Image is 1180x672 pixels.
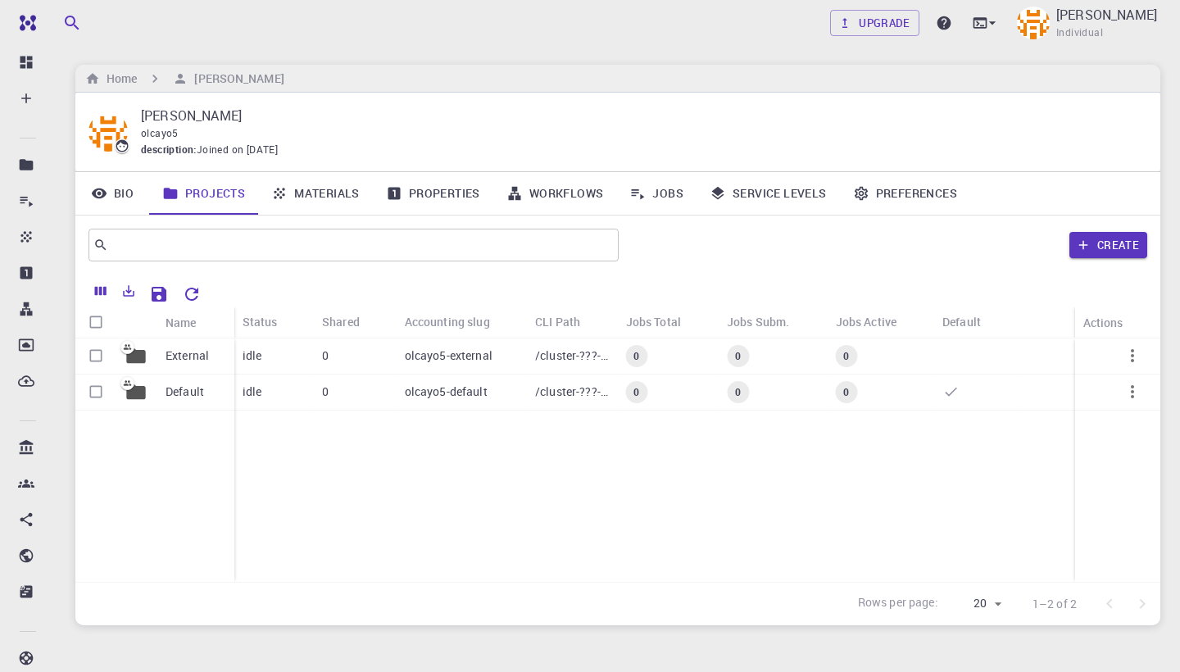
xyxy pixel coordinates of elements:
[166,347,209,364] p: External
[157,306,234,338] div: Name
[405,347,492,364] p: olcayo5-external
[322,306,360,338] div: Shared
[1056,25,1103,41] span: Individual
[719,306,828,338] div: Jobs Subm.
[322,384,329,400] p: 0
[627,349,646,363] span: 0
[728,385,747,399] span: 0
[493,172,617,215] a: Workflows
[626,306,682,338] div: Jobs Total
[143,278,175,311] button: Save Explorer Settings
[100,70,137,88] h6: Home
[1083,306,1123,338] div: Actions
[243,384,262,400] p: idle
[830,10,919,36] a: Upgrade
[258,172,373,215] a: Materials
[405,306,490,338] div: Accounting slug
[115,278,143,304] button: Export
[243,306,278,338] div: Status
[828,306,935,338] div: Jobs Active
[1124,616,1164,656] iframe: Intercom live chat
[166,384,204,400] p: Default
[1017,7,1050,39] img: Olcay Gürbüz
[188,70,284,88] h6: [PERSON_NAME]
[149,172,258,215] a: Projects
[175,278,208,311] button: Reset Explorer Settings
[945,592,1006,615] div: 20
[942,306,981,338] div: Default
[858,594,938,613] p: Rows per page:
[616,172,697,215] a: Jobs
[141,142,197,158] span: description :
[934,306,1019,338] div: Default
[535,347,610,364] p: /cluster-???-home/olcayo5/olcayo5-external
[397,306,528,338] div: Accounting slug
[837,385,855,399] span: 0
[535,306,580,338] div: CLI Path
[166,306,197,338] div: Name
[728,349,747,363] span: 0
[141,126,179,139] span: olcayo5
[322,347,329,364] p: 0
[1075,306,1161,338] div: Actions
[527,306,618,338] div: CLI Path
[314,306,397,338] div: Shared
[837,349,855,363] span: 0
[697,172,840,215] a: Service Levels
[405,384,488,400] p: olcayo5-default
[1032,596,1077,612] p: 1–2 of 2
[836,306,897,338] div: Jobs Active
[141,106,1134,125] p: [PERSON_NAME]
[13,15,36,31] img: logo
[75,172,149,215] a: Bio
[727,306,790,338] div: Jobs Subm.
[82,70,288,88] nav: breadcrumb
[840,172,970,215] a: Preferences
[116,306,157,338] div: Icon
[1056,5,1157,25] p: [PERSON_NAME]
[243,347,262,364] p: idle
[234,306,315,338] div: Status
[535,384,610,400] p: /cluster-???-home/olcayo5/olcayo5-default
[197,142,278,158] span: Joined on [DATE]
[373,172,493,215] a: Properties
[1069,232,1147,258] button: Create
[618,306,719,338] div: Jobs Total
[627,385,646,399] span: 0
[87,278,115,304] button: Columns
